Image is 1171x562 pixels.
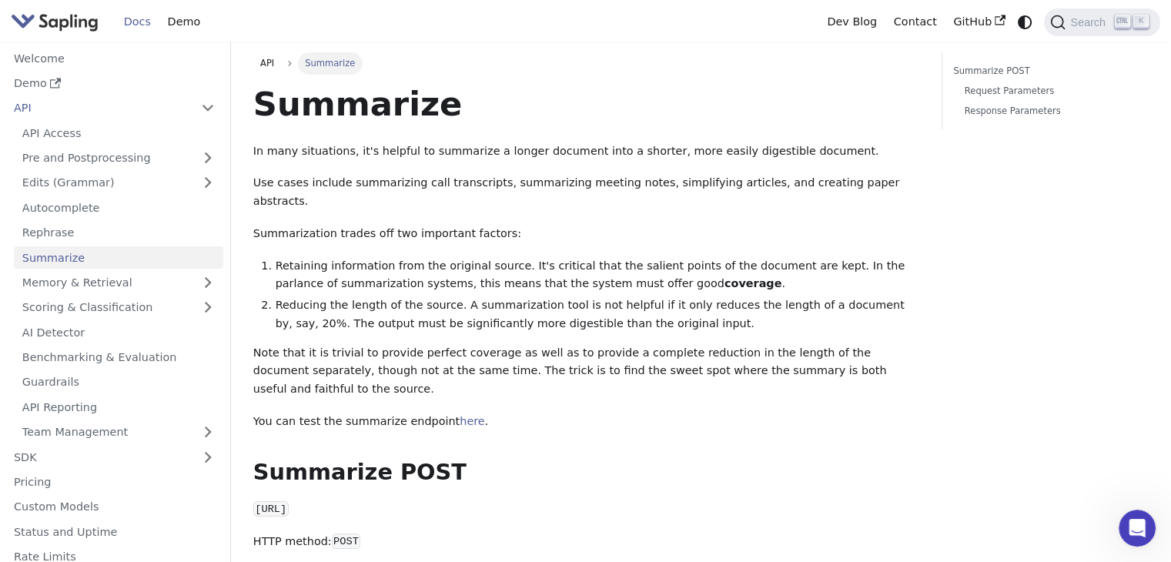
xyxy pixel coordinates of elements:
[5,97,192,119] a: API
[818,10,885,34] a: Dev Blog
[5,47,223,69] a: Welcome
[253,225,919,243] p: Summarization trades off two important factors:
[192,97,223,119] button: Collapse sidebar category 'API'
[253,459,919,487] h2: Summarize POST
[276,296,920,333] li: Reducing the length of the source. A summarization tool is not helpful if it only reduces the len...
[5,471,223,493] a: Pricing
[945,10,1013,34] a: GitHub
[5,520,223,543] a: Status and Uptime
[460,415,484,427] a: here
[253,533,919,551] p: HTTP method:
[5,446,192,468] a: SDK
[260,58,274,69] span: API
[14,172,223,194] a: Edits (Grammar)
[14,122,223,144] a: API Access
[5,496,223,518] a: Custom Models
[14,222,223,244] a: Rephrase
[253,413,919,431] p: You can test the summarize endpoint .
[192,446,223,468] button: Expand sidebar category 'SDK'
[965,84,1138,99] a: Request Parameters
[14,321,223,343] a: AI Detector
[14,371,223,393] a: Guardrails
[253,52,282,74] a: API
[14,296,223,319] a: Scoring & Classification
[14,196,223,219] a: Autocomplete
[5,72,223,95] a: Demo
[298,52,363,74] span: Summarize
[14,346,223,369] a: Benchmarking & Evaluation
[253,174,919,211] p: Use cases include summarizing call transcripts, summarizing meeting notes, simplifying articles, ...
[253,344,919,399] p: Note that it is trivial to provide perfect coverage as well as to provide a complete reduction in...
[332,534,361,549] code: POST
[953,64,1143,79] a: Summarize POST
[11,11,104,33] a: Sapling.ai
[1014,11,1036,33] button: Switch between dark and light mode (currently system mode)
[253,501,289,517] code: [URL]
[253,83,919,125] h1: Summarize
[276,257,920,294] li: Retaining information from the original source. It's critical that the salient points of the docu...
[1119,510,1156,547] iframe: Intercom live chat
[965,104,1138,119] a: Response Parameters
[724,277,781,289] strong: coverage
[115,10,159,34] a: Docs
[1133,15,1149,28] kbd: K
[11,11,99,33] img: Sapling.ai
[14,421,223,443] a: Team Management
[1044,8,1159,36] button: Search (Ctrl+K)
[14,147,223,169] a: Pre and Postprocessing
[159,10,209,34] a: Demo
[1066,16,1115,28] span: Search
[14,396,223,418] a: API Reporting
[14,246,223,269] a: Summarize
[14,272,223,294] a: Memory & Retrieval
[253,52,919,74] nav: Breadcrumbs
[885,10,945,34] a: Contact
[253,142,919,161] p: In many situations, it's helpful to summarize a longer document into a shorter, more easily diges...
